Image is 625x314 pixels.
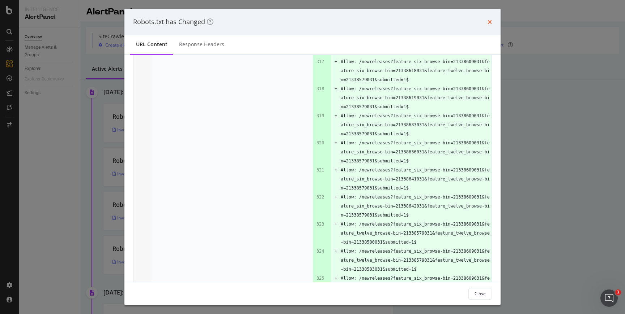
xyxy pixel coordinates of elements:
[341,166,492,193] pre: Allow: /newreleases?feature_six_browse-bin=21338609031&feature_six_browse-bin=21338641031&feature...
[341,57,492,84] pre: Allow: /newreleases?feature_six_browse-bin=21338609031&feature_six_browse-bin=21338618031&feature...
[316,193,324,202] pre: 322
[179,41,224,48] div: Response Headers
[335,84,337,93] pre: +
[133,17,213,27] div: Robots.txt has Changed
[341,84,492,112] pre: Allow: /newreleases?feature_six_browse-bin=21338609031&feature_six_browse-bin=21338619031&feature...
[335,247,337,256] pre: +
[335,57,337,66] pre: +
[341,247,492,274] pre: Allow: /newreleases?feature_six_browse-bin=21338609031&feature_twelve_browse-bin=21338579031&feat...
[615,289,621,295] span: 1
[124,9,501,305] div: modal
[341,139,492,166] pre: Allow: /newreleases?feature_six_browse-bin=21338609031&feature_six_browse-bin=21338636031&feature...
[468,288,492,300] button: Close
[316,274,324,283] pre: 325
[341,274,492,301] pre: Allow: /newreleases?feature_six_browse-bin=21338609031&feature_twelve_browse-bin=21338579031&feat...
[316,220,324,229] pre: 323
[335,166,337,175] pre: +
[316,112,324,121] pre: 319
[316,247,324,256] pre: 324
[600,289,618,307] iframe: Intercom live chat
[136,41,167,48] div: URL Content
[316,139,324,148] pre: 320
[316,166,324,175] pre: 321
[341,112,492,139] pre: Allow: /newreleases?feature_six_browse-bin=21338609031&feature_six_browse-bin=21338633031&feature...
[475,291,486,297] div: Close
[335,193,337,202] pre: +
[341,193,492,220] pre: Allow: /newreleases?feature_six_browse-bin=21338609031&feature_six_browse-bin=21338642031&feature...
[341,220,492,247] pre: Allow: /newreleases?feature_six_browse-bin=21338609031&feature_twelve_browse-bin=21338579031&feat...
[316,57,324,66] pre: 317
[335,112,337,121] pre: +
[335,274,337,283] pre: +
[316,84,324,93] pre: 318
[335,139,337,148] pre: +
[488,17,492,27] div: times
[335,220,337,229] pre: +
